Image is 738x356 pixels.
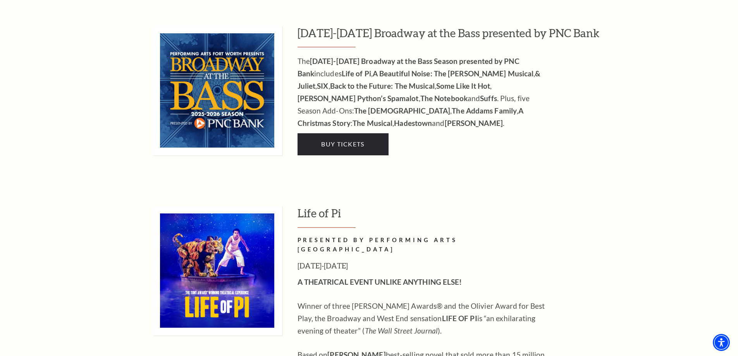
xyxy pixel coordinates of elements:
[354,106,450,115] strong: The [DEMOGRAPHIC_DATA]
[394,119,432,127] strong: Hadestown
[365,326,438,335] em: The Wall Street Journal
[298,94,419,103] strong: [PERSON_NAME] Python’s Spamalot
[298,260,549,272] h3: [DATE]-[DATE]
[330,81,435,90] strong: Back to the Future: The Musical
[321,140,364,148] span: Buy Tickets
[298,133,389,155] a: Buy Tickets
[310,57,458,65] strong: [DATE]-[DATE] Broadway at the Bass Season
[445,119,503,127] strong: [PERSON_NAME]
[298,55,549,129] p: The includes , , , , , , , and . Plus, five Season Add-Ons: , , : , and .
[373,69,533,78] strong: A Beautiful Noise: The [PERSON_NAME] Musical
[420,94,468,103] strong: The Notebook
[298,236,549,255] h2: PRESENTED BY PERFORMING ARTS [GEOGRAPHIC_DATA]
[353,119,392,127] strong: The Musical
[152,206,282,335] img: Life of Pi
[713,334,730,351] div: Accessibility Menu
[298,300,549,337] p: Winner of three [PERSON_NAME] Awards® and the Olivier Award for Best Play, the Broadway and West ...
[436,81,490,90] strong: Some Like It Hot
[298,277,462,286] strong: A THEATRICAL EVENT UNLIKE ANYTHING ELSE!
[152,26,282,155] img: 2025-2026 Broadway at the Bass presented by PNC Bank
[442,314,477,323] strong: LIFE OF PI
[480,94,497,103] strong: Suffs
[298,206,609,228] h3: Life of Pi
[317,81,328,90] strong: SIX
[342,69,371,78] strong: Life of Pi
[298,26,609,48] h3: [DATE]-[DATE] Broadway at the Bass presented by PNC Bank
[452,106,517,115] strong: The Addams Family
